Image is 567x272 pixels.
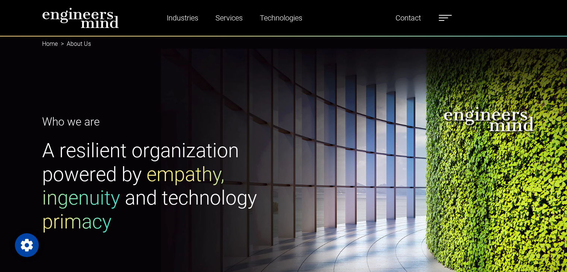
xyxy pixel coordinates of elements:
[42,113,279,130] p: Who we are
[42,163,224,210] span: empathy, ingenuity
[257,9,305,26] a: Technologies
[58,39,91,48] li: About Us
[42,40,58,47] a: Home
[42,210,111,233] span: primacy
[42,7,119,28] img: logo
[42,139,279,234] h1: A resilient organization powered by and technology
[212,9,246,26] a: Services
[164,9,201,26] a: Industries
[42,36,525,52] nav: breadcrumb
[393,9,424,26] a: Contact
